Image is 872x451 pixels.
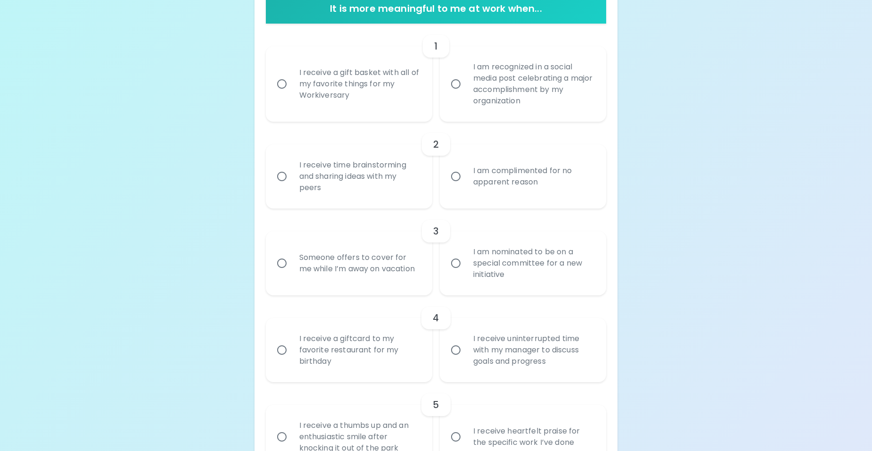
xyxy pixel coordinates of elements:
[434,39,437,54] h6: 1
[266,209,607,295] div: choice-group-check
[433,397,439,412] h6: 5
[266,24,607,122] div: choice-group-check
[292,241,427,286] div: Someone offers to cover for me while I’m away on vacation
[266,122,607,209] div: choice-group-check
[466,235,601,292] div: I am nominated to be on a special committee for a new initiative
[466,322,601,378] div: I receive uninterrupted time with my manager to discuss goals and progress
[266,295,607,382] div: choice-group-check
[433,137,439,152] h6: 2
[433,224,439,239] h6: 3
[466,154,601,199] div: I am complimented for no apparent reason
[292,322,427,378] div: I receive a giftcard to my favorite restaurant for my birthday
[466,50,601,118] div: I am recognized in a social media post celebrating a major accomplishment by my organization
[292,56,427,112] div: I receive a gift basket with all of my favorite things for my Workiversary
[433,310,439,326] h6: 4
[292,148,427,205] div: I receive time brainstorming and sharing ideas with my peers
[270,1,603,16] h6: It is more meaningful to me at work when...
